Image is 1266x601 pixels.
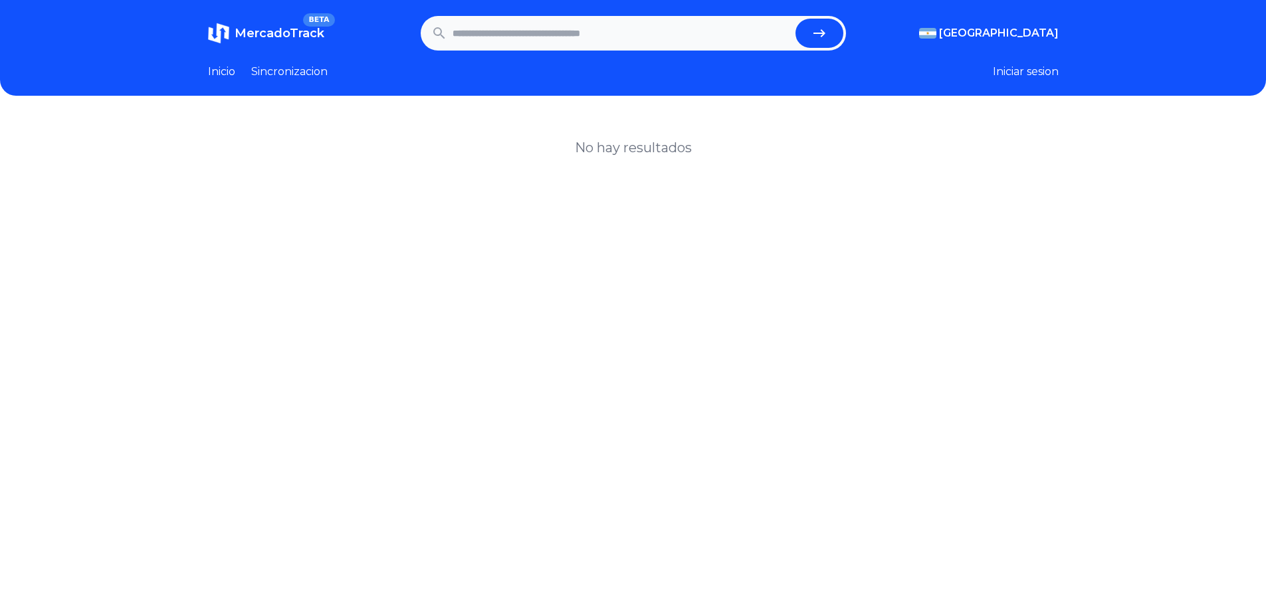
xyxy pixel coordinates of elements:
button: Iniciar sesion [993,64,1059,80]
span: BETA [303,13,334,27]
button: [GEOGRAPHIC_DATA] [919,25,1059,41]
span: MercadoTrack [235,26,324,41]
h1: No hay resultados [575,138,692,157]
img: Argentina [919,28,936,39]
span: [GEOGRAPHIC_DATA] [939,25,1059,41]
a: MercadoTrackBETA [208,23,324,44]
a: Sincronizacion [251,64,328,80]
img: MercadoTrack [208,23,229,44]
a: Inicio [208,64,235,80]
